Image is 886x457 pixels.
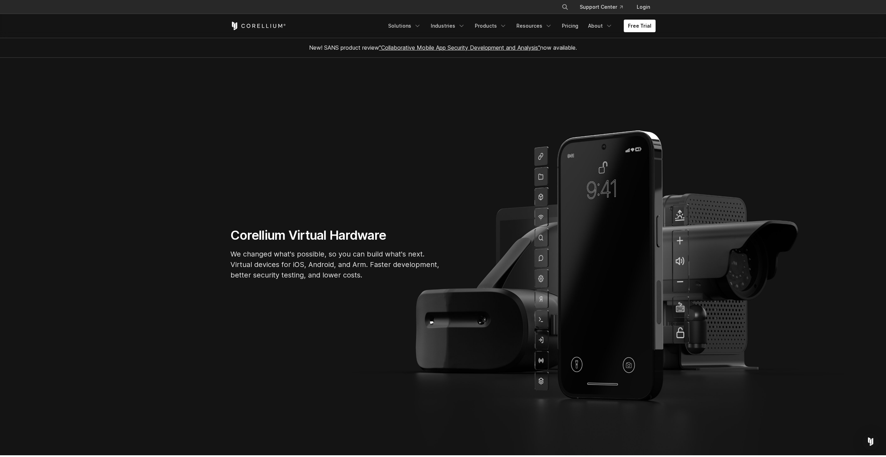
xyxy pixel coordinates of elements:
h1: Corellium Virtual Hardware [230,227,440,243]
a: Solutions [384,20,425,32]
a: Industries [427,20,469,32]
div: Navigation Menu [553,1,656,13]
a: Corellium Home [230,22,286,30]
a: Products [471,20,511,32]
span: New! SANS product review now available. [309,44,577,51]
div: Navigation Menu [384,20,656,32]
a: Free Trial [624,20,656,32]
a: Pricing [558,20,583,32]
a: About [584,20,617,32]
a: "Collaborative Mobile App Security Development and Analysis" [379,44,540,51]
a: Resources [512,20,556,32]
a: Support Center [574,1,628,13]
div: Open Intercom Messenger [862,433,879,450]
button: Search [559,1,571,13]
a: Login [631,1,656,13]
p: We changed what's possible, so you can build what's next. Virtual devices for iOS, Android, and A... [230,249,440,280]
